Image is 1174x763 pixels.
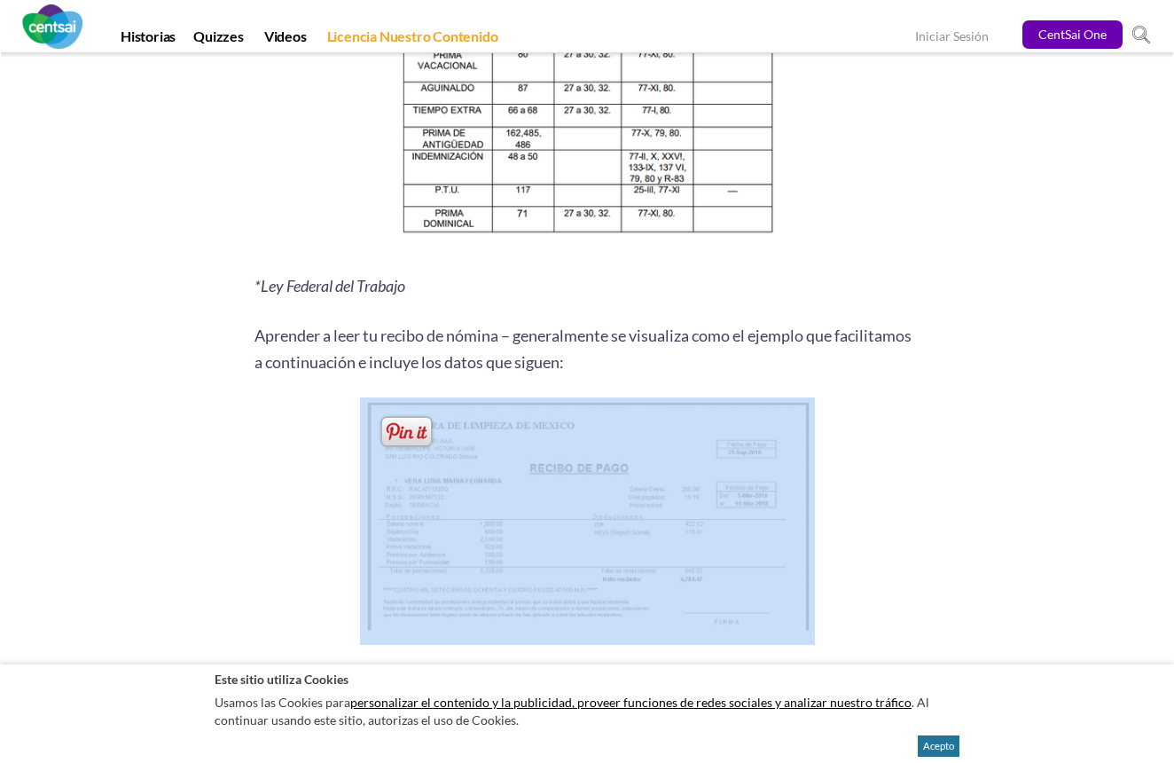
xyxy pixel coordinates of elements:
button: Acepto [918,735,959,757]
p: Aprender a leer tu recibo de nómina – generalmente se visualiza como el ejemplo que facilitamos a... [254,322,920,375]
a: Quizzes [184,28,253,52]
a: CentSai One [1022,20,1123,49]
i: *Ley Federal del Trabajo [254,277,405,296]
img: CentSai [22,4,82,49]
a: Licencia Nuestro Contenido [318,28,507,52]
p: Usamos las Cookies para . Al continuar usando este sitio, autorizas el uso de Cookies. [215,689,959,733]
h2: Este sitio utiliza Cookies [215,671,959,688]
a: Iniciar Sesión [915,28,989,47]
a: Videos [255,28,316,52]
a: Historias [112,28,184,52]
